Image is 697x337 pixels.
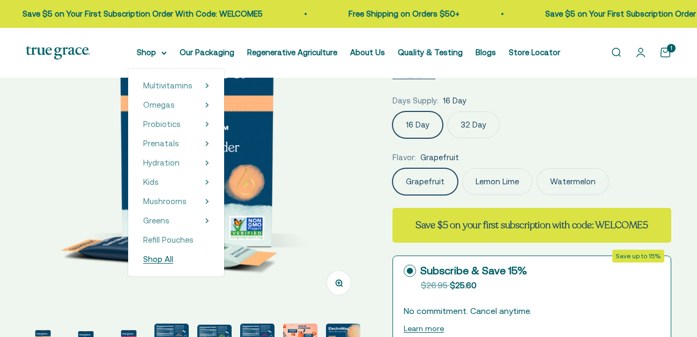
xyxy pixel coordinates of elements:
[398,48,463,57] a: Quality & Testing
[143,139,179,148] span: Prenatals
[143,214,169,227] a: Greens
[143,176,159,189] a: Kids
[667,44,676,53] cart-count: 1
[443,94,466,107] span: 16 Day
[143,195,209,208] summary: Mushrooms
[143,156,209,169] summary: Hydration
[180,48,234,57] a: Our Packaging
[143,118,209,131] summary: Probiotics
[332,9,443,18] a: Free Shipping on Orders $50+
[476,48,496,57] a: Blogs
[143,254,173,264] span: Shop All
[143,99,175,111] a: Omegas
[143,79,192,92] a: Multivitamins
[137,46,167,59] summary: Shop
[143,158,180,167] span: Hydration
[143,234,209,246] a: Refill Pouches
[143,195,187,208] a: Mushrooms
[392,94,439,107] legend: Days Supply:
[143,177,159,186] span: Kids
[143,156,180,169] a: Hydration
[247,48,337,57] a: Regenerative Agriculture
[143,119,181,129] span: Probiotics
[143,137,209,150] summary: Prenatals
[143,253,209,266] a: Shop All
[143,100,175,109] span: Omegas
[143,137,179,150] a: Prenatals
[350,48,385,57] a: About Us
[416,219,648,231] strong: Save $5 on your first subscription with code: WELCOME5
[143,235,194,244] span: Refill Pouches
[143,118,181,131] a: Probiotics
[143,81,192,90] span: Multivitamins
[143,216,169,225] span: Greens
[143,99,209,111] summary: Omegas
[143,197,187,206] span: Mushrooms
[392,151,416,164] legend: Flavor:
[6,8,247,20] p: Save $5 on Your First Subscription Order With Code: WELCOME5
[143,214,209,227] summary: Greens
[143,79,209,92] summary: Multivitamins
[420,151,459,164] span: Grapefruit
[509,48,560,57] a: Store Locator
[143,176,209,189] summary: Kids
